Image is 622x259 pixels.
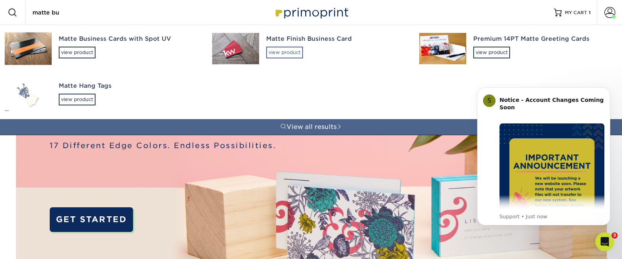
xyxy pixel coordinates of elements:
div: Matte Hang Tags [59,82,198,91]
div: view product [266,47,303,58]
img: Premium 14PT Matte Greeting Cards [419,33,466,64]
a: Matte Finish Business Cardview product [207,25,415,72]
div: Matte Business Cards with Spot UV [59,34,198,43]
a: Premium 14PT Matte Greeting Cardsview product [415,25,622,72]
div: Matte Finish Business Card [266,34,406,43]
div: view product [473,47,510,58]
div: view product [59,94,96,105]
img: Matte Business Cards with Spot UV [5,33,52,65]
span: 3 [611,232,618,239]
img: Matte Hang Tags [5,80,52,111]
span: 17 Different Edge Colors. Endless Possibilities. [50,140,276,152]
iframe: Intercom notifications message [465,80,622,230]
iframe: Intercom live chat [595,232,614,251]
div: view product [59,47,96,58]
img: Primoprint [272,4,350,21]
span: MY CART [565,9,587,16]
img: Matte Finish Business Card [212,33,259,64]
span: 1 [589,10,591,15]
input: SEARCH PRODUCTS..... [32,8,108,17]
div: Premium 14PT Matte Greeting Cards [473,34,613,43]
a: GET STARTED [50,207,133,232]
